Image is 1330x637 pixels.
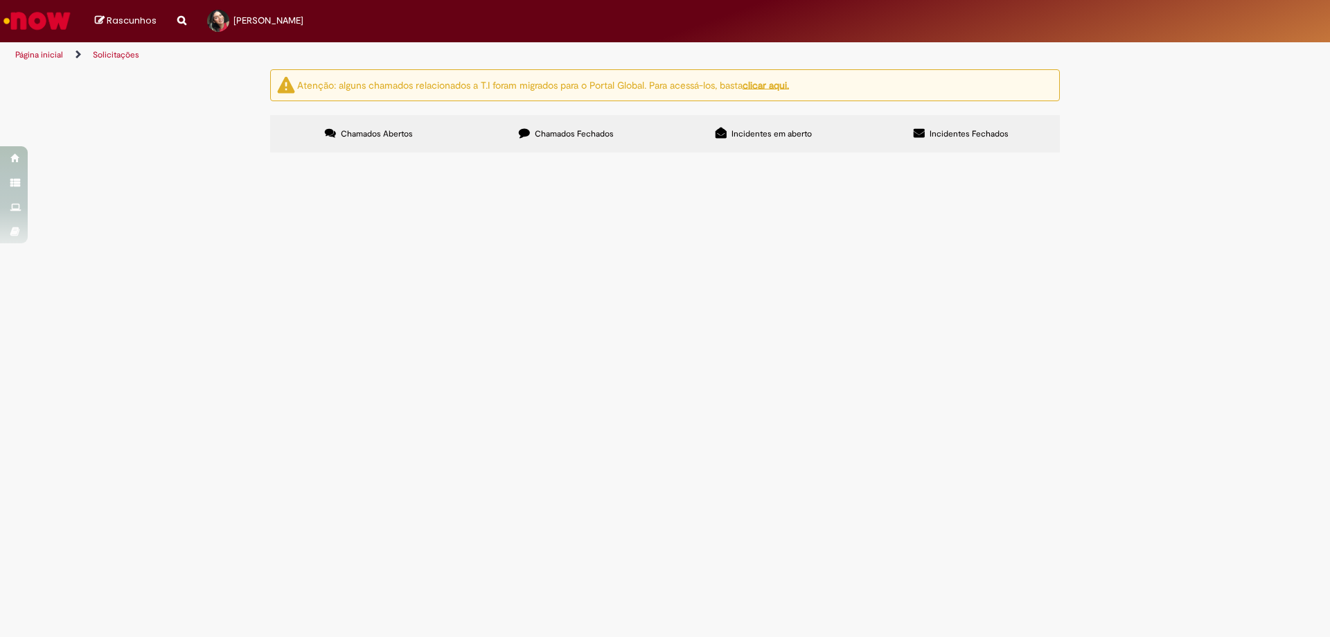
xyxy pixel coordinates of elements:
span: Incidentes Fechados [930,128,1009,139]
a: Rascunhos [95,15,157,28]
ul: Trilhas de página [10,42,876,68]
span: Rascunhos [107,14,157,27]
ng-bind-html: Atenção: alguns chamados relacionados a T.I foram migrados para o Portal Global. Para acessá-los,... [297,78,789,91]
a: Solicitações [93,49,139,60]
span: Incidentes em aberto [731,128,812,139]
span: [PERSON_NAME] [233,15,303,26]
span: Chamados Fechados [535,128,614,139]
a: Página inicial [15,49,63,60]
img: ServiceNow [1,7,73,35]
a: clicar aqui. [743,78,789,91]
span: Chamados Abertos [341,128,413,139]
